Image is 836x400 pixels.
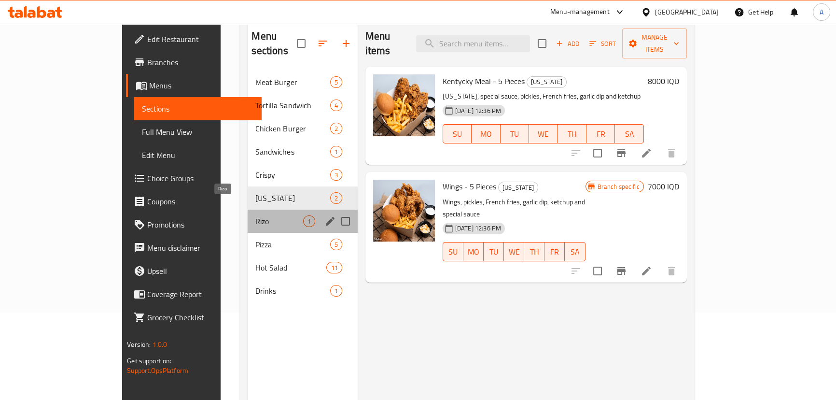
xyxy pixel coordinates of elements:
button: MO [463,242,484,261]
div: items [330,192,342,204]
span: [DATE] 12:36 PM [451,106,505,115]
span: TH [561,127,582,141]
button: Sort [587,36,618,51]
div: Hot Salad11 [248,256,357,279]
button: TU [484,242,504,261]
button: Manage items [622,29,687,58]
span: Add [555,38,581,49]
div: [US_STATE]2 [248,186,357,210]
span: Crispy [255,169,330,181]
span: Meat Burger [255,76,330,88]
a: Choice Groups [126,167,262,190]
div: Rizo1edit [248,210,357,233]
span: Upsell [147,265,254,277]
span: Add item [552,36,583,51]
span: Edit Restaurant [147,33,254,45]
span: Select section [532,33,552,54]
span: FR [548,245,561,259]
a: Coverage Report [126,283,262,306]
span: 2 [331,124,342,133]
button: SA [565,242,585,261]
div: Crispy3 [248,163,357,186]
a: Edit Menu [134,143,262,167]
a: Edit menu item [641,265,652,277]
div: items [330,76,342,88]
div: Chicken Burger2 [248,117,357,140]
span: Menus [149,80,254,91]
span: Kentycky Meal - 5 Pieces [443,74,525,88]
nav: Menu sections [248,67,357,306]
button: SA [615,124,643,143]
span: 1 [304,217,315,226]
span: Tortilla Sandwich [255,100,330,111]
span: Sandwiches [255,146,330,157]
a: Full Menu View [134,120,262,143]
div: Meat Burger5 [248,71,357,94]
span: TU [488,245,500,259]
button: edit [323,214,337,229]
span: [US_STATE] [527,76,566,87]
span: 11 [327,263,341,272]
h2: Menu items [365,29,404,58]
span: FR [590,127,611,141]
span: Pizza [255,239,330,250]
span: Branches [147,57,254,68]
button: delete [660,259,683,283]
button: TH [524,242,544,261]
span: Chicken Burger [255,123,330,134]
h6: 7000 IQD [648,180,679,193]
button: FR [586,124,615,143]
span: WE [533,127,554,141]
a: Menus [126,74,262,97]
span: [US_STATE] [499,182,538,193]
div: Drinks1 [248,279,357,302]
a: Branches [126,51,262,74]
div: items [330,285,342,297]
span: 3 [331,171,342,180]
a: Edit menu item [641,147,652,159]
h6: 8000 IQD [648,74,679,88]
span: Grocery Checklist [147,312,254,323]
span: SU [447,245,460,259]
span: Drinks [255,285,330,297]
span: Choice Groups [147,172,254,184]
button: TU [501,124,529,143]
div: Pizza5 [248,233,357,256]
span: 5 [331,240,342,249]
span: Menu disclaimer [147,242,254,254]
button: FR [544,242,565,261]
div: items [330,123,342,134]
span: Get support on: [127,355,171,367]
div: Kentucky [498,182,538,193]
div: items [330,239,342,250]
span: 5 [331,78,342,87]
a: Edit Restaurant [126,28,262,51]
a: Promotions [126,213,262,236]
span: [US_STATE] [255,192,330,204]
button: WE [504,242,524,261]
span: Edit Menu [142,149,254,161]
a: Upsell [126,259,262,283]
span: Select all sections [291,33,311,54]
span: 2 [331,194,342,203]
span: Coverage Report [147,288,254,300]
button: TH [557,124,586,143]
div: [GEOGRAPHIC_DATA] [655,7,719,17]
div: Tortilla Sandwich4 [248,94,357,117]
span: TU [504,127,525,141]
div: items [330,146,342,157]
img: Kentycky Meal - 5 Pieces [373,74,435,136]
button: SU [443,124,472,143]
span: Select to update [587,261,608,281]
img: Wings - 5 Pieces [373,180,435,242]
input: search [416,35,530,52]
span: Sort [589,38,616,49]
div: Kentucky [527,76,567,88]
span: SA [619,127,640,141]
div: items [330,100,342,111]
button: Branch-specific-item [610,259,633,283]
